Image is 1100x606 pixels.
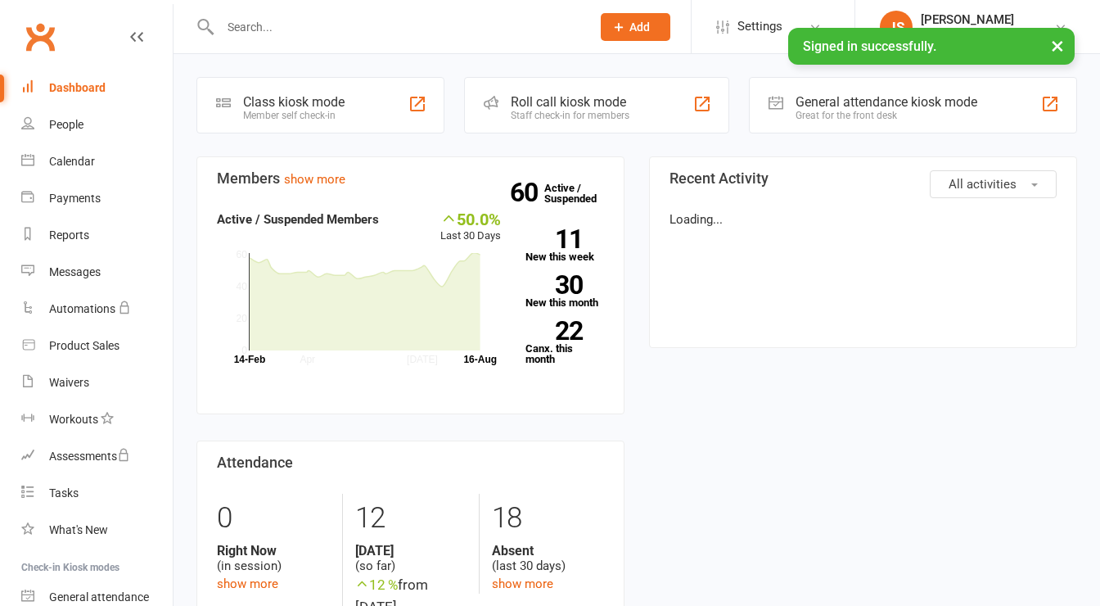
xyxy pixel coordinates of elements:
a: 60Active / Suspended [544,170,616,216]
strong: 30 [525,273,583,297]
h3: Members [217,170,604,187]
div: People [49,118,83,131]
div: Member self check-in [243,110,345,121]
div: Payments [49,192,101,205]
a: Payments [21,180,173,217]
a: show more [492,577,553,591]
a: show more [217,577,278,591]
a: Messages [21,254,173,291]
a: Assessments [21,438,173,475]
button: × [1043,28,1072,63]
a: Calendar [21,143,173,180]
div: Tasks [49,486,79,500]
span: Add [629,20,650,34]
a: Reports [21,217,173,254]
div: Reports [49,228,89,242]
a: Workouts [21,401,173,438]
input: Search... [215,16,579,38]
a: 22Canx. this month [525,321,604,364]
div: Product Sales [49,339,119,352]
p: Loading... [669,210,1057,229]
span: Settings [737,8,782,45]
div: 0 [217,494,330,543]
div: Workouts [49,413,98,426]
div: Roll call kiosk mode [511,94,629,110]
div: Pachanga Dance Studio [921,27,1043,42]
span: 12 % [355,577,398,593]
div: Staff check-in for members [511,110,629,121]
a: 11New this week [525,229,604,262]
a: Clubworx [20,16,61,57]
button: All activities [930,170,1057,198]
h3: Attendance [217,454,604,471]
div: 50.0% [440,210,501,228]
div: 12 [355,494,467,543]
strong: Active / Suspended Members [217,212,379,227]
a: People [21,106,173,143]
div: Class kiosk mode [243,94,345,110]
strong: 60 [510,180,544,205]
a: Automations [21,291,173,328]
a: Waivers [21,364,173,401]
a: show more [284,172,345,187]
a: Product Sales [21,328,173,364]
strong: 22 [525,319,583,343]
div: Automations [49,302,115,315]
div: Great for the front desk [796,110,977,121]
span: Signed in successfully. [803,38,936,54]
div: Messages [49,265,101,278]
a: Tasks [21,475,173,512]
div: General attendance [49,590,149,604]
a: What's New [21,512,173,549]
h3: Recent Activity [669,170,1057,187]
div: Dashboard [49,81,106,94]
button: Add [601,13,670,41]
span: All activities [949,177,1017,192]
a: 30New this month [525,275,604,308]
strong: Right Now [217,543,330,559]
div: Calendar [49,155,95,168]
div: Assessments [49,450,130,463]
div: 18 [492,494,604,543]
strong: [DATE] [355,543,467,559]
strong: 11 [525,227,583,251]
div: [PERSON_NAME] [921,12,1043,27]
div: Last 30 Days [440,210,501,245]
div: General attendance kiosk mode [796,94,977,110]
div: Waivers [49,376,89,389]
strong: Absent [492,543,604,559]
div: (so far) [355,543,467,574]
div: JS [880,11,913,43]
div: What's New [49,523,108,536]
a: Dashboard [21,70,173,106]
div: (last 30 days) [492,543,604,574]
div: (in session) [217,543,330,574]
